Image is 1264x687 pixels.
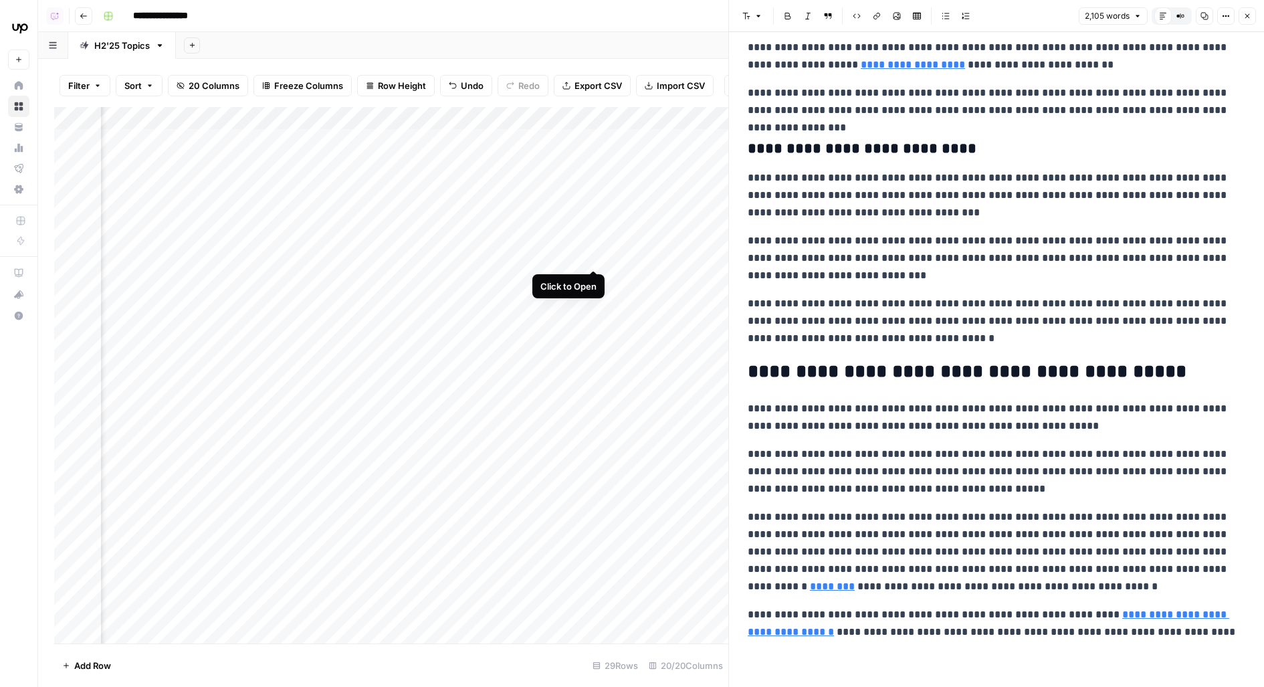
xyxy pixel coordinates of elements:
[8,179,29,200] a: Settings
[8,15,32,39] img: Upwork Logo
[657,79,705,92] span: Import CSV
[9,284,29,304] div: What's new?
[554,75,631,96] button: Export CSV
[643,655,728,676] div: 20/20 Columns
[189,79,239,92] span: 20 Columns
[518,79,540,92] span: Redo
[68,79,90,92] span: Filter
[60,75,110,96] button: Filter
[68,32,176,59] a: H2'25 Topics
[253,75,352,96] button: Freeze Columns
[8,262,29,284] a: AirOps Academy
[168,75,248,96] button: 20 Columns
[440,75,492,96] button: Undo
[378,79,426,92] span: Row Height
[8,75,29,96] a: Home
[587,655,643,676] div: 29 Rows
[1085,10,1130,22] span: 2,105 words
[461,79,484,92] span: Undo
[636,75,714,96] button: Import CSV
[8,137,29,159] a: Usage
[74,659,111,672] span: Add Row
[540,280,597,293] div: Click to Open
[274,79,343,92] span: Freeze Columns
[8,305,29,326] button: Help + Support
[498,75,548,96] button: Redo
[94,39,150,52] div: H2'25 Topics
[54,655,119,676] button: Add Row
[116,75,163,96] button: Sort
[8,158,29,179] a: Flightpath
[8,96,29,117] a: Browse
[124,79,142,92] span: Sort
[574,79,622,92] span: Export CSV
[8,116,29,138] a: Your Data
[8,11,29,44] button: Workspace: Upwork
[8,284,29,305] button: What's new?
[1079,7,1148,25] button: 2,105 words
[357,75,435,96] button: Row Height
